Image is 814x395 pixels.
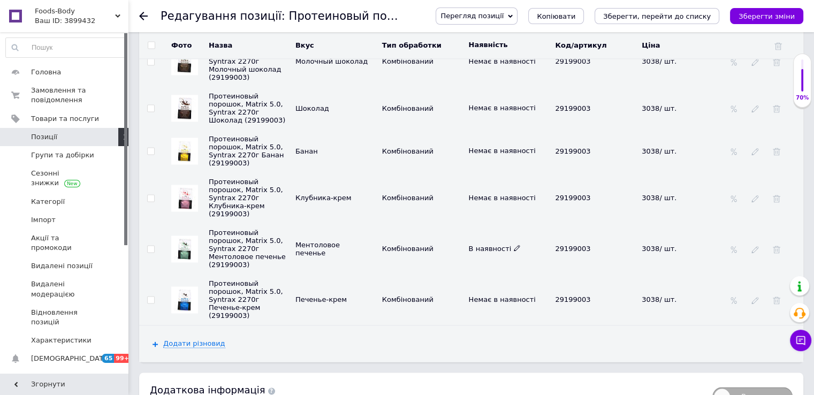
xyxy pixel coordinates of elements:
div: Повернутися назад [139,12,148,20]
span: 3038/ шт. [642,295,676,303]
span: Тип обработки [382,41,442,49]
span: Видалені модерацією [31,279,99,299]
span: 3038/ шт. [642,57,676,65]
span: Акції та промокоди [31,233,99,253]
p: Matrix 5.0! Проведя годы за созданием формулы Matrix 5.0, мы создали протеин, который решает все ... [11,112,470,146]
span: Категорії [31,197,65,207]
span: Немає в наявності [468,194,535,202]
th: Назва [206,32,293,59]
span: Характеристики [31,336,92,345]
h2: Матрикс протеин от Синтракс - это смесь высококачественного протеина. [11,11,470,23]
span: Комбінований [382,245,433,253]
span: Протеиновый порошок, Matrix 5.0, Syntrax 2270г Банан (29199003) [209,135,284,167]
span: Шоколад [295,104,329,112]
span: 99+ [114,354,132,363]
span: Групи та добірки [31,150,94,160]
span: 29199003 [555,194,590,202]
span: Комбінований [382,57,433,65]
span: Комбінований [382,147,433,155]
span: Комбінований [382,295,433,303]
span: Додати різновид [163,339,225,348]
th: Наявність [466,32,552,59]
div: 70% Якість заповнення [793,54,811,108]
h1: Редагування позиції: Протеиновый порошок, Matrix 5.0, Syntrax 2270г Печенье (29199003) [161,10,701,22]
span: 29199003 [555,295,590,303]
div: 70% [794,94,811,102]
span: Ментоловое печенье [295,241,340,257]
span: 29199003 [555,147,590,155]
span: Замовлення та повідомлення [31,86,99,105]
span: Протеиновый порошок, Matrix 5.0, Syntrax 2270г Шоколад (29199003) [209,92,285,124]
span: Імпорт [31,215,56,225]
span: Сезонні знижки [31,169,99,188]
th: Код/артикул [552,32,639,59]
span: Перегляд позиції [440,12,504,20]
span: Вкус [295,41,314,49]
span: Клубника-крем [295,194,352,202]
button: Зберегти, перейти до списку [595,8,719,24]
span: Показники роботи компанії [31,373,99,392]
span: Відновлення позицій [31,308,99,327]
span: Видалені позиції [31,261,93,271]
span: Немає в наявності [468,295,535,303]
button: Чат з покупцем [790,330,811,351]
strong: Проблема: [11,33,48,41]
i: Зберегти зміни [739,12,795,20]
div: Ваш ID: 3899432 [35,16,128,26]
i: Зберегти, перейти до списку [603,12,711,20]
span: Комбінований [382,194,433,202]
span: Головна [31,67,61,77]
span: Печенье-крем [295,295,347,303]
input: Пошук [6,38,126,57]
span: [DEMOGRAPHIC_DATA] [31,354,110,363]
span: Протеиновый порошок, Matrix 5.0, Syntrax 2270г Клубника-крем (29199003) [209,178,283,218]
button: Зберегти зміни [730,8,803,24]
span: Копіювати [537,12,575,20]
span: 3038/ шт. [642,245,676,253]
th: Ціна [639,32,726,59]
span: 29199003 [555,104,590,112]
span: 3038/ шт. [642,147,676,155]
th: Фото [163,32,206,59]
span: 65 [102,354,114,363]
span: 3038/ шт. [642,194,676,202]
span: Банан [295,147,318,155]
span: Foods-Body [35,6,115,16]
span: Комбінований [382,104,433,112]
span: Позиції [31,132,57,142]
span: Товари та послуги [31,114,99,124]
span: Протеиновый порошок, Matrix 5.0, Syntrax 2270г Молочный шоколад (29199003) [209,41,283,81]
span: Немає в наявності [468,104,535,112]
span: Немає в наявності [468,57,535,65]
span: 29199003 [555,245,590,253]
span: В наявності [468,245,521,253]
strong: Решение: [11,113,43,121]
span: Протеиновый порошок, Matrix 5.0, Syntrax 2270г Ментоловое печенье (29199003) [209,229,286,269]
span: 29199003 [555,57,590,65]
span: Немає в наявності [468,147,535,155]
button: Копіювати [528,8,584,24]
span: 3038/ шт. [642,104,676,112]
span: Молочный шоколад [295,57,368,65]
span: Протеиновый порошок, Matrix 5.0, Syntrax 2270г Печенье-крем (29199003) [209,279,283,320]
